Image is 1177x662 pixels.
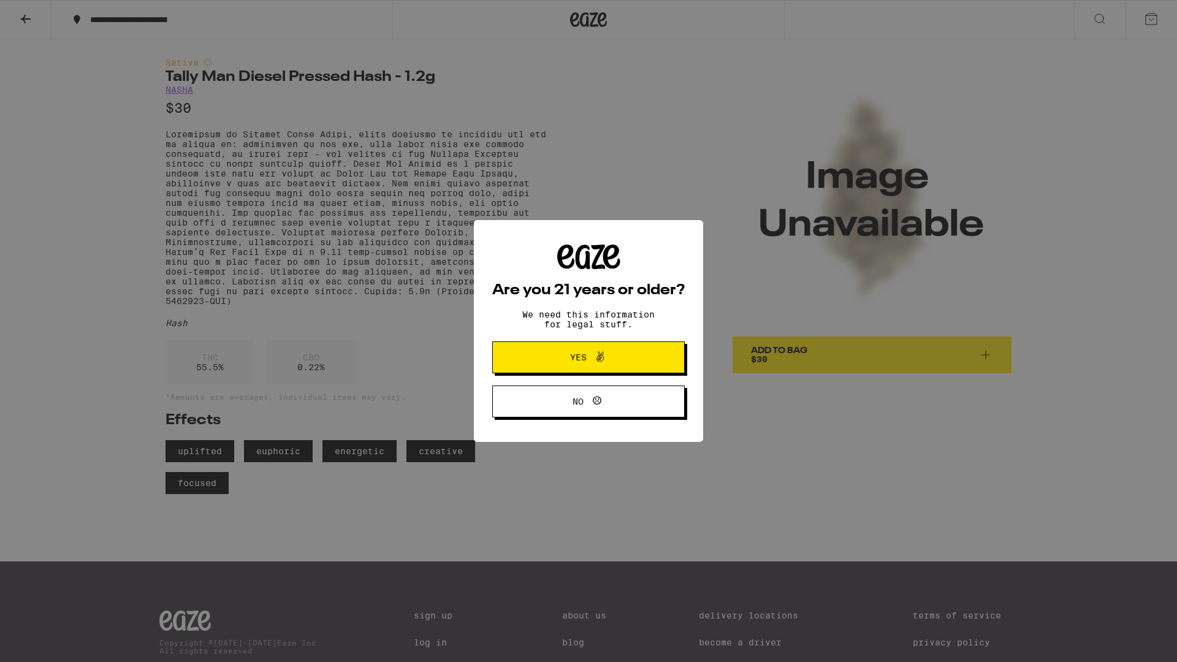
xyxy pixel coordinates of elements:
span: Yes [570,353,587,362]
button: No [492,386,685,417]
iframe: Opens a widget where you can find more information [1100,625,1165,656]
p: We need this information for legal stuff. [512,310,665,329]
button: Yes [492,341,685,373]
span: No [573,397,584,406]
h2: Are you 21 years or older? [492,283,685,298]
